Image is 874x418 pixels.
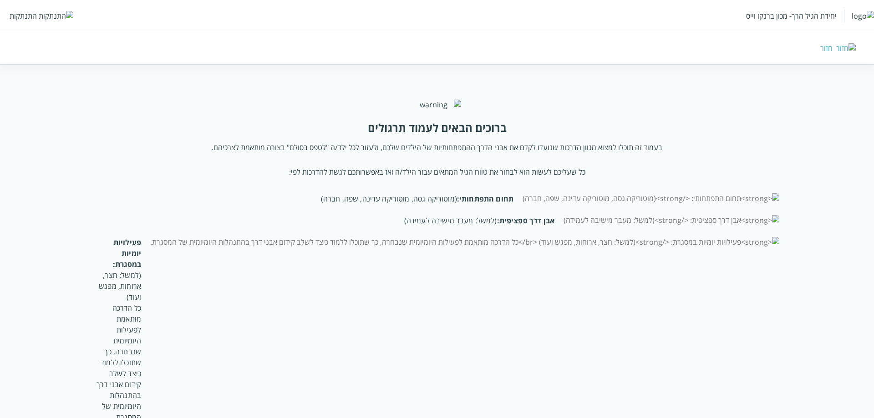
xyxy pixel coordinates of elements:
p: כל שעליכם לעשות הוא לבחור את טווח הגיל המתאים עבור הילד/ה ואז באפשרותכם לגשת להדרכות לפי: [289,167,585,177]
img: <strong>אבן דרך ספציפית: </strong>(למשל: מעבר מישיבה לעמידה) [564,215,779,225]
img: <strong>תחום התפתחותי: </strong>(מוטוריקה גסה, מוטוריקה עדינה, שפה, חברה) [523,193,779,203]
div: ברוכים הבאים לעמוד תרגולים [368,121,507,135]
img: התנתקות [39,11,73,21]
div: יחידת הגיל הרך- מכון ברנקו וייס [746,11,837,21]
p: בעמוד זה תוכלו למצוא מגוון הדרכות שנועדו לקדם את אבני הדרך ההתפתחותיות של הילדים שלכם, ולעזור לכל... [212,142,662,152]
div: חזור [820,43,833,53]
div: התנתקות [10,11,37,21]
img: חזור [836,43,856,53]
img: logo [852,11,874,21]
img: warning [413,100,461,110]
strong: פעילויות יומיות במסגרת: [113,237,141,269]
img: <strong>פעילויות יומיות במסגרת: </strong>(למשל: חצר, ארוחות, מפגש ועוד) <br/>כל הדרכה מותאמת לפעי... [150,237,779,247]
strong: תחום התפתחותי: [457,194,513,204]
strong: אבן דרך ספציפית: [497,216,554,226]
div: (למשל: מעבר מישיבה לעמידה) [95,215,554,226]
div: (מוטוריקה גסה, מוטוריקה עדינה, שפה, חברה) [95,193,513,204]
